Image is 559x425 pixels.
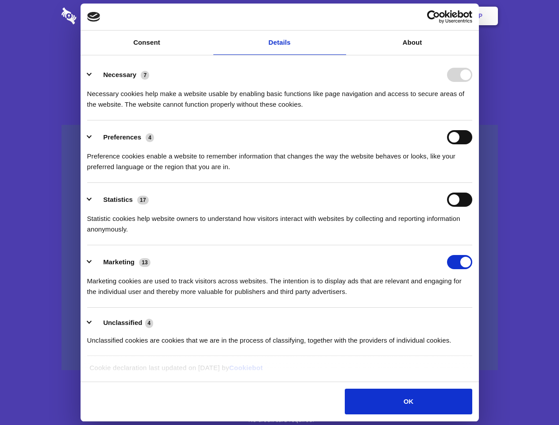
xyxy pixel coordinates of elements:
button: OK [345,389,472,414]
button: Preferences (4) [87,130,160,144]
div: Cookie declaration last updated on [DATE] by [83,363,476,380]
label: Preferences [103,133,141,141]
a: Cookiebot [229,364,263,371]
a: Pricing [260,2,298,30]
img: logo [87,12,100,22]
h4: Auto-redaction of sensitive data, encrypted data sharing and self-destructing private chats. Shar... [62,81,498,110]
div: Unclassified cookies are cookies that we are in the process of classifying, together with the pro... [87,328,472,346]
label: Statistics [103,196,133,203]
a: Wistia video thumbnail [62,125,498,371]
button: Statistics (17) [87,193,154,207]
label: Marketing [103,258,135,266]
a: About [346,31,479,55]
a: Consent [81,31,213,55]
a: Contact [359,2,400,30]
button: Marketing (13) [87,255,156,269]
span: 17 [137,196,149,205]
span: 4 [145,319,154,328]
span: 7 [141,71,149,80]
label: Necessary [103,71,136,78]
iframe: Drift Widget Chat Controller [515,381,548,414]
button: Necessary (7) [87,68,155,82]
div: Statistic cookies help website owners to understand how visitors interact with websites by collec... [87,207,472,235]
button: Unclassified (4) [87,317,159,328]
div: Necessary cookies help make a website usable by enabling basic functions like page navigation and... [87,82,472,110]
h1: Eliminate Slack Data Loss. [62,40,498,72]
span: 13 [139,258,150,267]
a: Details [213,31,346,55]
span: 4 [146,133,154,142]
div: Marketing cookies are used to track visitors across websites. The intention is to display ads tha... [87,269,472,297]
div: Preference cookies enable a website to remember information that changes the way the website beha... [87,144,472,172]
a: Login [401,2,440,30]
a: Usercentrics Cookiebot - opens in a new window [395,10,472,23]
img: logo-wordmark-white-trans-d4663122ce5f474addd5e946df7df03e33cb6a1c49d2221995e7729f52c070b2.svg [62,8,137,24]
